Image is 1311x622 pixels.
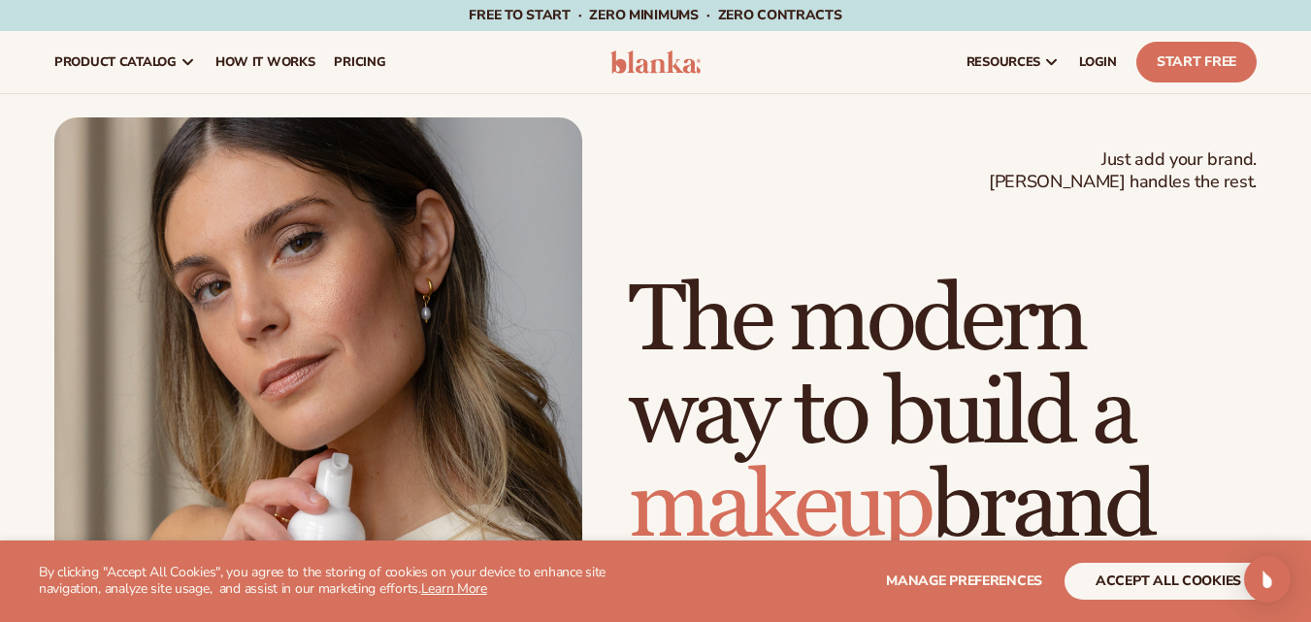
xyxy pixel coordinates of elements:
[334,54,385,70] span: pricing
[45,31,206,93] a: product catalog
[957,31,1069,93] a: resources
[215,54,315,70] span: How It Works
[1069,31,1127,93] a: LOGIN
[967,54,1040,70] span: resources
[629,275,1257,554] h1: The modern way to build a brand
[610,50,702,74] img: logo
[886,572,1042,590] span: Manage preferences
[1136,42,1257,82] a: Start Free
[54,54,177,70] span: product catalog
[39,565,647,598] p: By clicking "Accept All Cookies", you agree to the storing of cookies on your device to enhance s...
[1244,556,1291,603] div: Open Intercom Messenger
[1079,54,1117,70] span: LOGIN
[886,563,1042,600] button: Manage preferences
[1065,563,1272,600] button: accept all cookies
[324,31,395,93] a: pricing
[469,6,841,24] span: Free to start · ZERO minimums · ZERO contracts
[629,450,931,564] span: makeup
[421,579,487,598] a: Learn More
[989,148,1257,194] span: Just add your brand. [PERSON_NAME] handles the rest.
[206,31,325,93] a: How It Works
